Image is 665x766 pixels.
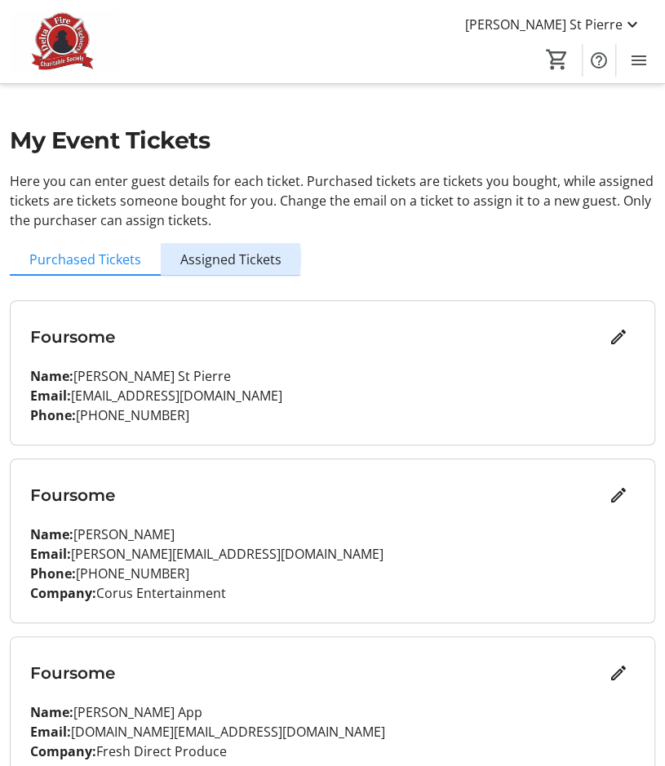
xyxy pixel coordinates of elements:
[30,325,602,349] h3: Foursome
[30,367,73,385] strong: Name:
[30,722,635,742] p: [DOMAIN_NAME][EMAIL_ADDRESS][DOMAIN_NAME]
[30,406,76,424] strong: Phone:
[30,525,635,544] p: [PERSON_NAME]
[30,661,602,685] h3: Foursome
[30,702,635,722] p: [PERSON_NAME] App
[10,171,655,230] p: Here you can enter guest details for each ticket. Purchased tickets are tickets you bought, while...
[583,44,615,77] button: Help
[30,703,73,721] strong: Name:
[180,253,282,266] span: Assigned Tickets
[30,405,635,425] p: [PHONE_NUMBER]
[10,123,655,158] h1: My Event Tickets
[465,15,623,34] span: [PERSON_NAME] St Pierre
[30,565,76,582] strong: Phone:
[10,11,118,73] img: Delta Firefighters Charitable Society's Logo
[602,479,635,511] button: Edit
[602,321,635,353] button: Edit
[30,366,635,386] p: [PERSON_NAME] St Pierre
[452,11,655,38] button: [PERSON_NAME] St Pierre
[29,253,141,266] span: Purchased Tickets
[30,386,635,405] p: [EMAIL_ADDRESS][DOMAIN_NAME]
[543,45,572,74] button: Cart
[30,544,635,564] p: [PERSON_NAME][EMAIL_ADDRESS][DOMAIN_NAME]
[30,723,71,741] strong: Email:
[30,742,96,760] strong: Company:
[30,483,602,507] h3: Foursome
[30,387,71,405] strong: Email:
[30,525,73,543] strong: Name:
[30,742,635,761] p: Fresh Direct Produce
[30,584,96,602] strong: Company:
[602,657,635,689] button: Edit
[30,564,635,583] p: [PHONE_NUMBER]
[30,583,635,603] p: Corus Entertainment
[623,44,655,77] button: Menu
[30,545,71,563] strong: Email:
